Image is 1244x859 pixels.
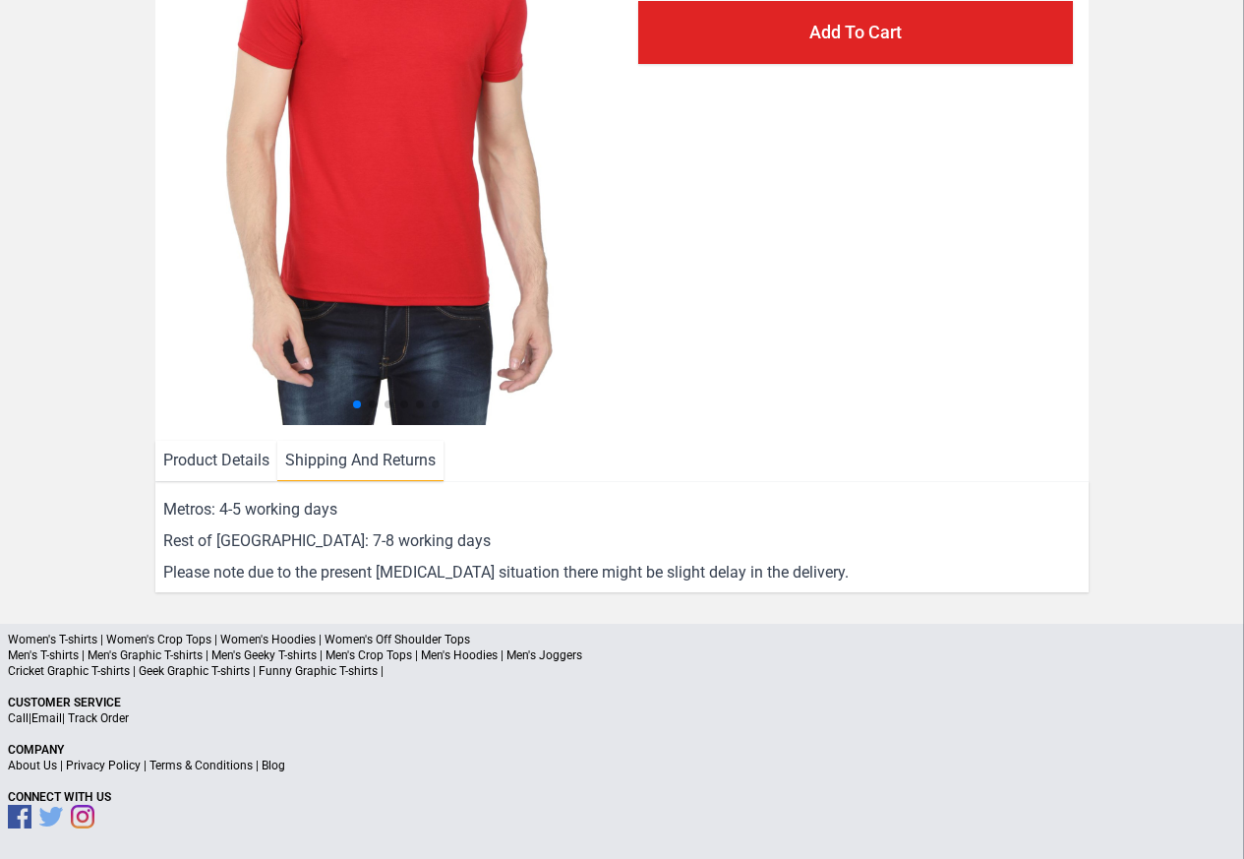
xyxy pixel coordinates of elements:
[155,441,277,481] li: Product Details
[163,529,1081,553] p: Rest of [GEOGRAPHIC_DATA]: 7-8 working days
[8,742,1236,758] p: Company
[8,663,1236,679] p: Cricket Graphic T-shirts | Geek Graphic T-shirts | Funny Graphic T-shirts |
[163,498,1081,522] p: Metros: 4-5 working days
[262,759,285,772] a: Blog
[8,695,1236,710] p: Customer Service
[8,632,1236,647] p: Women's T-shirts | Women's Crop Tops | Women's Hoodies | Women's Off Shoulder Tops
[149,759,253,772] a: Terms & Conditions
[163,561,1081,584] p: Please note due to the present [MEDICAL_DATA] situation there might be slight delay in the delivery.
[8,758,1236,773] p: | | |
[8,789,1236,805] p: Connect With Us
[8,711,29,725] a: Call
[8,647,1236,663] p: Men's T-shirts | Men's Graphic T-shirts | Men's Geeky T-shirts | Men's Crop Tops | Men's Hoodies ...
[68,711,129,725] a: Track Order
[8,759,57,772] a: About Us
[8,710,1236,726] p: | |
[277,441,444,481] li: Shipping And Returns
[66,759,141,772] a: Privacy Policy
[638,1,1073,64] button: Add To Cart
[31,711,62,725] a: Email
